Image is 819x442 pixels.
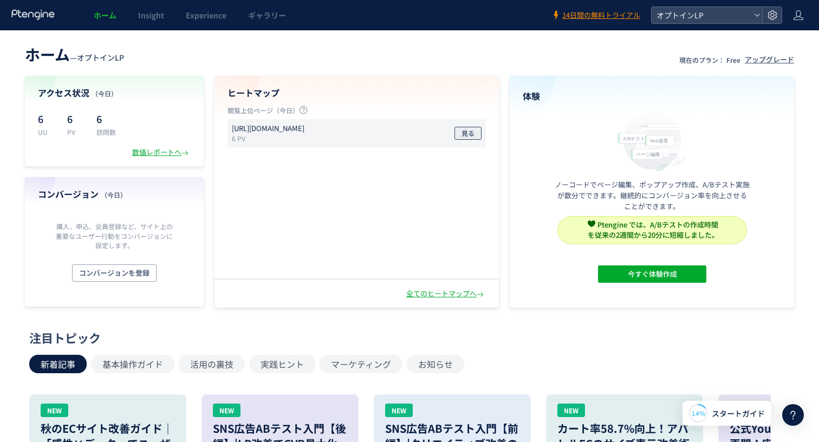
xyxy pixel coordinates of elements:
[92,89,118,98] span: （今日）
[91,355,174,373] button: 基本操作ガイド
[227,106,486,119] p: 閲覧上位ページ（今日）
[96,127,116,136] p: 訪問数
[679,55,740,64] p: 現在のプラン： Free
[249,355,315,373] button: 実践ヒント
[227,87,486,99] h4: ヒートマップ
[29,329,784,346] div: 注目トピック
[406,289,486,299] div: 全てのヒートマップへ
[232,134,309,143] p: 6 PV
[562,10,640,21] span: 14日間の無料トライアル
[557,404,585,417] div: NEW
[523,90,781,102] h4: 体験
[179,355,245,373] button: 活用の裏技
[588,219,719,240] span: Ptengine では、A/Bテストの作成時間 を従来の2週間から20分に短縮しました。
[407,355,464,373] button: お知らせ
[25,43,124,65] div: —
[551,10,640,21] a: 14日間の無料トライアル
[613,109,692,172] img: home_experience_onbo_jp-C5-EgdA0.svg
[627,265,677,283] span: 今すぐ体験作成
[186,10,226,21] span: Experience
[38,127,54,136] p: UU
[712,408,765,419] span: スタートガイド
[101,190,127,199] span: （今日）
[138,10,164,21] span: Insight
[79,264,149,282] span: コンバージョンを登録
[94,10,116,21] span: ホーム
[41,404,68,417] div: NEW
[25,43,70,65] span: ホーム
[385,404,413,417] div: NEW
[67,127,83,136] p: PV
[692,408,705,418] span: 14%
[38,110,54,127] p: 6
[53,222,175,249] p: 購入、申込、会員登録など、サイト上の重要なユーザー行動をコンバージョンに設定します。
[29,355,87,373] button: 新着記事
[588,220,595,227] img: svg+xml,%3c
[38,87,191,99] h4: アクセス状況
[598,265,706,283] button: 今すぐ体験作成
[67,110,83,127] p: 6
[248,10,286,21] span: ギャラリー
[320,355,402,373] button: マーケティング
[454,127,482,140] button: 見る
[38,188,191,200] h4: コンバージョン
[72,264,157,282] button: コンバージョンを登録
[77,52,124,63] span: オプトインLP
[232,123,304,134] p: https://design.bluebrown.jp/p/no1webdesigner-opt
[555,179,750,212] p: ノーコードでページ編集、ポップアップ作成、A/Bテスト実施が数分でできます。継続的にコンバージョン率を向上させることができます。
[461,127,474,140] span: 見る
[653,7,750,23] span: オプトインLP
[745,55,794,65] div: アップグレード
[96,110,116,127] p: 6
[132,147,191,158] div: 数値レポートへ
[213,404,240,417] div: NEW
